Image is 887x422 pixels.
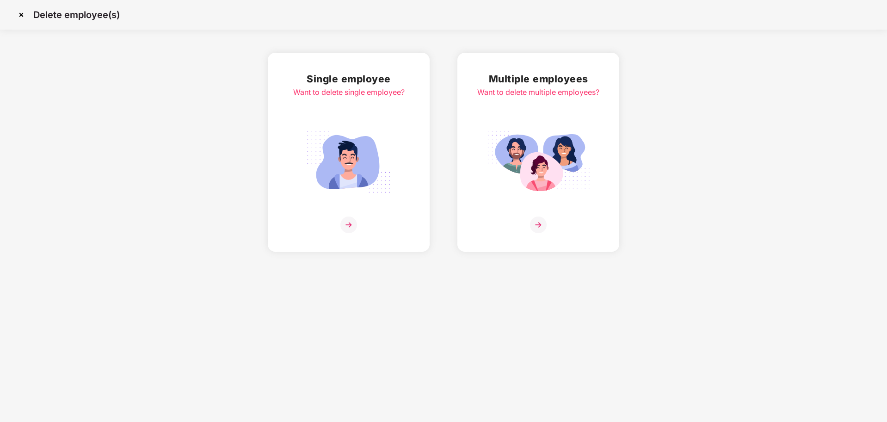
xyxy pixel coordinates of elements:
img: svg+xml;base64,PHN2ZyB4bWxucz0iaHR0cDovL3d3dy53My5vcmcvMjAwMC9zdmciIHdpZHRoPSIzNiIgaGVpZ2h0PSIzNi... [340,217,357,233]
img: svg+xml;base64,PHN2ZyB4bWxucz0iaHR0cDovL3d3dy53My5vcmcvMjAwMC9zdmciIHdpZHRoPSIzNiIgaGVpZ2h0PSIzNi... [530,217,547,233]
img: svg+xml;base64,PHN2ZyB4bWxucz0iaHR0cDovL3d3dy53My5vcmcvMjAwMC9zdmciIGlkPSJNdWx0aXBsZV9lbXBsb3llZS... [487,126,590,198]
div: Want to delete single employee? [293,87,405,98]
img: svg+xml;base64,PHN2ZyBpZD0iQ3Jvc3MtMzJ4MzIiIHhtbG5zPSJodHRwOi8vd3d3LnczLm9yZy8yMDAwL3N2ZyIgd2lkdG... [14,7,29,22]
img: svg+xml;base64,PHN2ZyB4bWxucz0iaHR0cDovL3d3dy53My5vcmcvMjAwMC9zdmciIGlkPSJTaW5nbGVfZW1wbG95ZWUiIH... [297,126,400,198]
div: Want to delete multiple employees? [477,87,599,98]
h2: Multiple employees [477,71,599,87]
p: Delete employee(s) [33,9,120,20]
h2: Single employee [293,71,405,87]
